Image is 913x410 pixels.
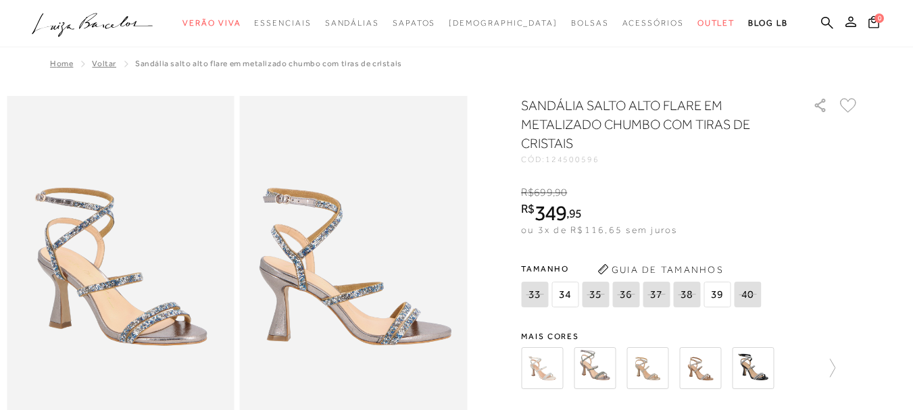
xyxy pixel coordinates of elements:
a: BLOG LB [748,11,787,36]
span: Bolsas [571,18,609,28]
span: 90 [555,186,567,199]
span: 95 [569,206,582,220]
span: SANDÁLIA SALTO ALTO FLARE EM METALIZADO CHUMBO COM TIRAS DE CRISTAIS [135,59,402,68]
a: noSubCategoriesText [182,11,241,36]
a: noSubCategoriesText [325,11,379,36]
span: BLOG LB [748,18,787,28]
span: 33 [521,282,548,307]
span: [DEMOGRAPHIC_DATA] [449,18,558,28]
i: R$ [521,203,535,215]
button: 0 [864,15,883,33]
span: ou 3x de R$116,65 sem juros [521,224,677,235]
a: noSubCategoriesText [697,11,735,36]
span: Tamanho [521,259,764,279]
span: Sapatos [393,18,435,28]
span: 38 [673,282,700,307]
i: , [553,186,568,199]
a: noSubCategoriesText [449,11,558,36]
span: 36 [612,282,639,307]
span: Verão Viva [182,18,241,28]
span: 40 [734,282,761,307]
button: Guia de Tamanhos [593,259,728,280]
span: 0 [874,14,884,23]
span: 37 [643,282,670,307]
a: noSubCategoriesText [622,11,684,36]
a: Home [50,59,73,68]
i: R$ [521,186,534,199]
img: SANDÁLIA COM TIRAS DE CRISTAIS EM METALIZADO DOURADO E SALTO ALTO FLARE [626,347,668,389]
span: 39 [704,282,731,307]
img: SANDÁLIA COM TIRAS DE CRISTAIS EM METALIZADO CHUMBO E SALTO ALTO FLARE [574,347,616,389]
img: SANDÁLIA COM TIRAS DE CRISTAIS EM COURO OFF WHITE E SALTO ALTO FLARE [521,347,563,389]
img: SANDÁLIA COM TIRAS DE CRISTAIS EM VERNIZ BEGE ARGILA E SALTO ALTO FLARE [679,347,721,389]
span: Acessórios [622,18,684,28]
a: noSubCategoriesText [254,11,311,36]
span: 35 [582,282,609,307]
span: 34 [551,282,578,307]
span: 124500596 [545,155,599,164]
span: Sandálias [325,18,379,28]
img: SANDÁLIA COM TIRAS DE CRISTAIS EM VERNIZ PRETO E SALTO ALTO FLARE [732,347,774,389]
div: CÓD: [521,155,791,163]
a: noSubCategoriesText [393,11,435,36]
span: 349 [535,201,566,225]
a: Voltar [92,59,116,68]
i: , [566,207,582,220]
span: Outlet [697,18,735,28]
h1: SANDÁLIA SALTO ALTO FLARE EM METALIZADO CHUMBO COM TIRAS DE CRISTAIS [521,96,774,153]
span: Mais cores [521,332,859,340]
a: noSubCategoriesText [571,11,609,36]
span: 699 [534,186,552,199]
span: Essenciais [254,18,311,28]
